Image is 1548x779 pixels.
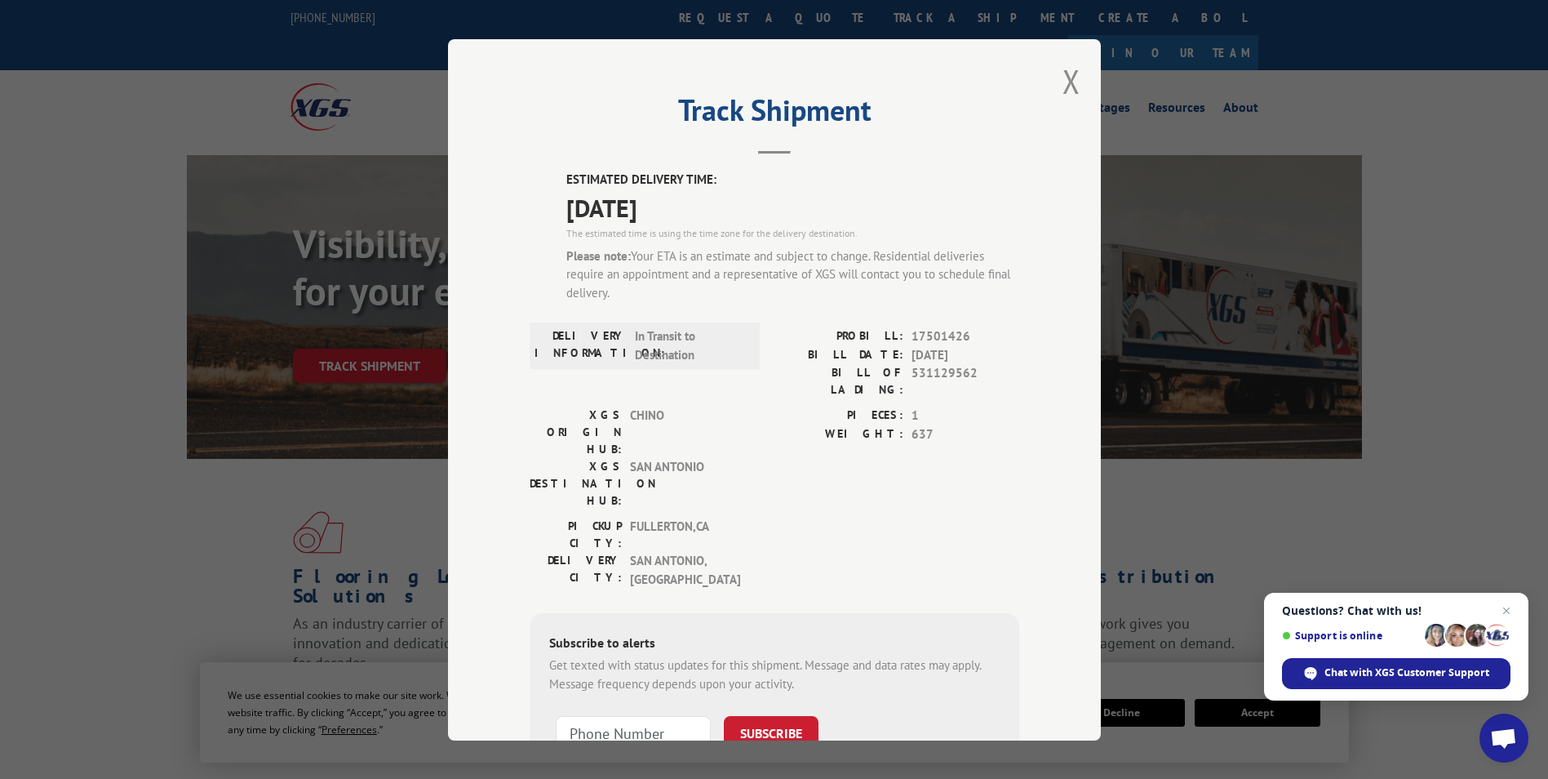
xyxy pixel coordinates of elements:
[1497,601,1516,621] span: Close chat
[566,247,1019,302] div: Your ETA is an estimate and subject to change. Residential deliveries require an appointment and ...
[630,407,740,458] span: CHINO
[530,552,622,589] label: DELIVERY CITY:
[774,345,903,364] label: BILL DATE:
[1479,714,1528,763] div: Open chat
[630,552,740,589] span: SAN ANTONIO , [GEOGRAPHIC_DATA]
[1282,630,1419,642] span: Support is online
[530,458,622,510] label: XGS DESTINATION HUB:
[724,716,818,750] button: SUBSCRIBE
[566,189,1019,225] span: [DATE]
[556,716,711,750] input: Phone Number
[630,518,740,552] span: FULLERTON , CA
[774,327,903,346] label: PROBILL:
[912,364,1019,398] span: 531129562
[912,345,1019,364] span: [DATE]
[1062,60,1080,103] button: Close modal
[912,327,1019,346] span: 17501426
[635,327,745,364] span: In Transit to Destination
[774,364,903,398] label: BILL OF LADING:
[566,171,1019,189] label: ESTIMATED DELIVERY TIME:
[530,99,1019,130] h2: Track Shipment
[1282,604,1510,617] span: Questions? Chat with us!
[774,425,903,443] label: WEIGHT:
[530,518,622,552] label: PICKUP CITY:
[530,407,622,458] label: XGS ORIGIN HUB:
[534,327,627,364] label: DELIVERY INFORMATION:
[1282,658,1510,689] div: Chat with XGS Customer Support
[1324,665,1489,680] span: Chat with XGS Customer Support
[774,407,903,425] label: PIECES:
[566,225,1019,240] div: The estimated time is using the time zone for the delivery destination.
[630,458,740,510] span: SAN ANTONIO
[566,247,631,263] strong: Please note:
[549,633,1000,657] div: Subscribe to alerts
[549,657,1000,693] div: Get texted with status updates for this shipment. Message and data rates may apply. Message frequ...
[912,425,1019,443] span: 637
[912,407,1019,425] span: 1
